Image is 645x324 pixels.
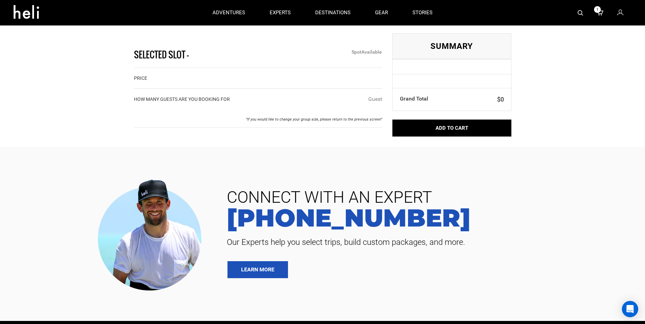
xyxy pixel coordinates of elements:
div: Open Intercom Messenger [622,301,638,317]
div: Guest [368,95,382,103]
p: adventures [213,9,245,16]
button: Add to Cart [392,120,511,137]
a: [PHONE_NUMBER] [222,205,635,230]
div: Selected Slot - [129,49,301,61]
label: HOW MANY GUESTS ARE YOU BOOKING FOR [134,96,230,103]
span: $0 [447,95,504,104]
label: PRICE [134,75,147,82]
p: “If you would like to change your group size, please return to the previous screen” [134,117,382,122]
p: destinations [315,9,351,16]
img: search-bar-icon.svg [578,10,583,16]
div: Spot Available [301,49,387,55]
span: Our Experts help you select trips, build custom packages, and more. [222,237,635,248]
span: CONNECT WITH AN EXPERT [222,189,635,205]
span: 1 [594,6,601,13]
p: experts [270,9,291,16]
a: LEARN MORE [227,261,288,278]
img: contact our team [92,174,211,294]
b: Grand Total [400,95,428,102]
span: Summary [430,41,473,51]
